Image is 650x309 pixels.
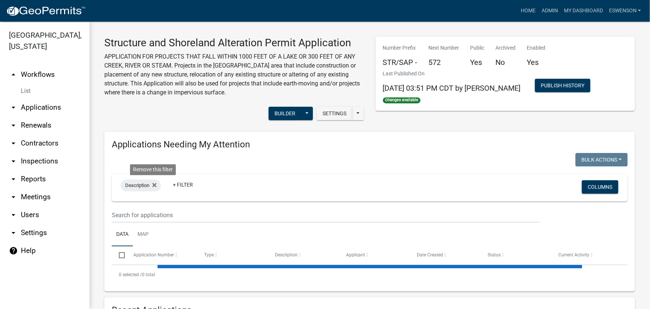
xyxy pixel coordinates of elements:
[561,4,606,18] a: My Dashboard
[112,265,628,284] div: 0 total
[383,70,521,78] p: Last Published On
[130,164,176,175] div: Remove this filter
[417,252,443,257] span: Date Created
[9,193,18,202] i: arrow_drop_down
[133,252,174,257] span: Application Number
[112,246,126,264] datatable-header-cell: Select
[133,223,153,247] a: Map
[317,107,352,120] button: Settings
[112,207,540,223] input: Search for applications
[383,97,421,103] span: Changes available
[104,37,364,49] h3: Structure and Shoreland Alteration Permit Application
[488,252,501,257] span: Status
[197,246,268,264] datatable-header-cell: Type
[383,84,521,93] span: [DATE] 03:51 PM CDT by [PERSON_NAME]
[552,246,622,264] datatable-header-cell: Current Activity
[518,4,539,18] a: Home
[104,52,364,97] p: APPLICATION FOR PROJECTS THAT FALL WITHIN 1000 FEET OF A LAKE OR 300 FEET OF ANY CREEK, RIVER OR ...
[269,107,301,120] button: Builder
[383,58,418,67] h5: STR/SAP -
[9,175,18,184] i: arrow_drop_down
[429,58,459,67] h5: 572
[535,83,590,89] wm-modal-confirm: Workflow Publish History
[9,103,18,112] i: arrow_drop_down
[126,246,197,264] datatable-header-cell: Application Number
[275,252,298,257] span: Description
[9,157,18,166] i: arrow_drop_down
[9,210,18,219] i: arrow_drop_down
[535,79,590,92] button: Publish History
[527,58,546,67] h5: Yes
[339,246,410,264] datatable-header-cell: Applicant
[167,178,199,191] a: + Filter
[125,182,149,188] span: Description
[539,4,561,18] a: Admin
[576,153,628,166] button: Bulk Actions
[9,228,18,237] i: arrow_drop_down
[9,246,18,255] i: help
[9,139,18,148] i: arrow_drop_down
[481,246,551,264] datatable-header-cell: Status
[582,180,618,194] button: Columns
[119,272,142,277] span: 0 selected /
[470,58,485,67] h5: Yes
[346,252,365,257] span: Applicant
[559,252,590,257] span: Current Activity
[204,252,214,257] span: Type
[527,44,546,52] p: Enabled
[9,121,18,130] i: arrow_drop_down
[9,70,18,79] i: arrow_drop_up
[470,44,485,52] p: Public
[383,44,418,52] p: Number Prefix
[496,58,516,67] h5: No
[410,246,481,264] datatable-header-cell: Date Created
[112,223,133,247] a: Data
[112,139,628,150] h4: Applications Needing My Attention
[496,44,516,52] p: Archived
[606,4,644,18] a: eswenson
[268,246,339,264] datatable-header-cell: Description
[429,44,459,52] p: Next Number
